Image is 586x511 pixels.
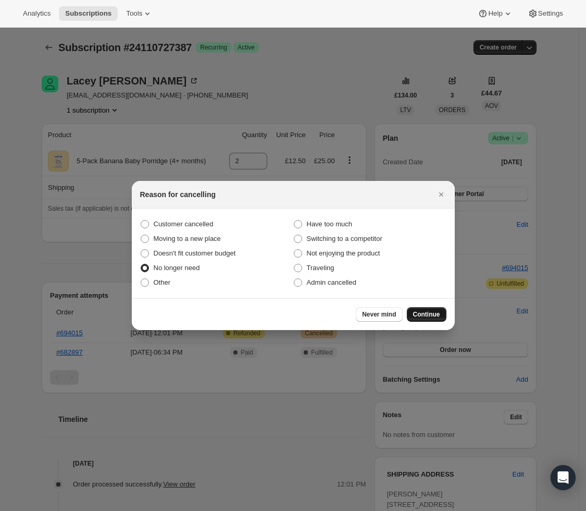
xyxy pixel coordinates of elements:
[140,189,216,200] h2: Reason for cancelling
[434,187,448,202] button: Close
[307,235,382,242] span: Switching to a competitor
[307,264,334,272] span: Traveling
[362,310,396,319] span: Never mind
[126,9,142,18] span: Tools
[154,220,214,228] span: Customer cancelled
[154,235,221,242] span: Moving to a new place
[307,249,380,257] span: Not enjoying the product
[488,9,502,18] span: Help
[471,6,519,21] button: Help
[521,6,569,21] button: Settings
[356,307,402,322] button: Never mind
[65,9,111,18] span: Subscriptions
[154,249,236,257] span: Doesn't fit customer budget
[154,264,200,272] span: No longer need
[120,6,159,21] button: Tools
[407,307,446,322] button: Continue
[551,465,576,490] div: Open Intercom Messenger
[307,220,352,228] span: Have too much
[23,9,51,18] span: Analytics
[17,6,57,21] button: Analytics
[413,310,440,319] span: Continue
[307,278,356,286] span: Admin cancelled
[59,6,118,21] button: Subscriptions
[154,278,171,286] span: Other
[538,9,563,18] span: Settings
